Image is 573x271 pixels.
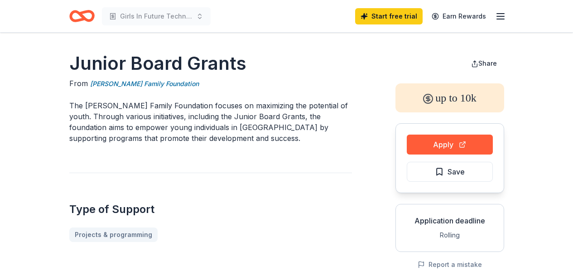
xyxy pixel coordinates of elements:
[448,166,465,178] span: Save
[478,59,497,67] span: Share
[403,230,496,241] div: Rolling
[464,54,504,73] button: Share
[355,8,423,24] a: Start free trial
[407,162,493,182] button: Save
[69,202,352,217] h2: Type of Support
[90,78,199,89] a: [PERSON_NAME] Family Foundation
[418,259,482,270] button: Report a mistake
[69,227,158,242] a: Projects & programming
[69,100,352,144] p: The [PERSON_NAME] Family Foundation focuses on maximizing the potential of youth. Through various...
[407,135,493,155] button: Apply
[69,5,95,27] a: Home
[69,51,352,76] h1: Junior Board Grants
[426,8,491,24] a: Earn Rewards
[120,11,193,22] span: Girls In Future Technologies
[69,78,352,89] div: From
[395,83,504,112] div: up to 10k
[102,7,211,25] button: Girls In Future Technologies
[403,215,496,226] div: Application deadline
